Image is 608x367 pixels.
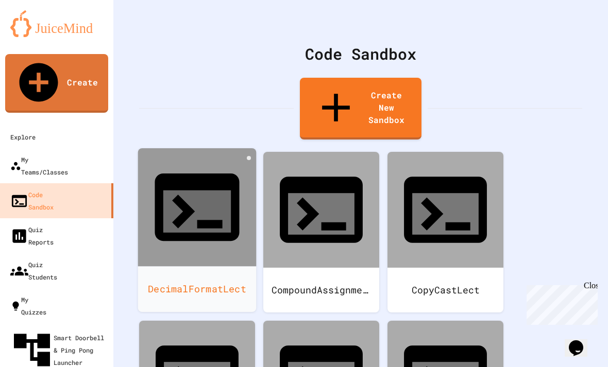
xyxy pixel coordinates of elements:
[10,293,46,318] div: My Quizzes
[10,10,103,37] img: logo-orange.svg
[10,153,68,178] div: My Teams/Classes
[5,54,108,113] a: Create
[10,131,36,143] div: Explore
[138,266,257,312] div: DecimalFormatLect
[10,188,54,213] div: Code Sandbox
[4,4,71,65] div: Chat with us now!Close
[263,152,379,312] a: CompoundAssignmentLect
[387,268,503,312] div: CopyCastLect
[300,78,421,139] a: Create New Sandbox
[138,148,257,312] a: DecimalFormatLect
[387,152,503,312] a: CopyCastLect
[522,281,598,325] iframe: chat widget
[263,268,379,312] div: CompoundAssignmentLect
[139,42,582,65] div: Code Sandbox
[10,223,54,248] div: Quiz Reports
[565,326,598,357] iframe: chat widget
[10,258,57,283] div: Quiz Students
